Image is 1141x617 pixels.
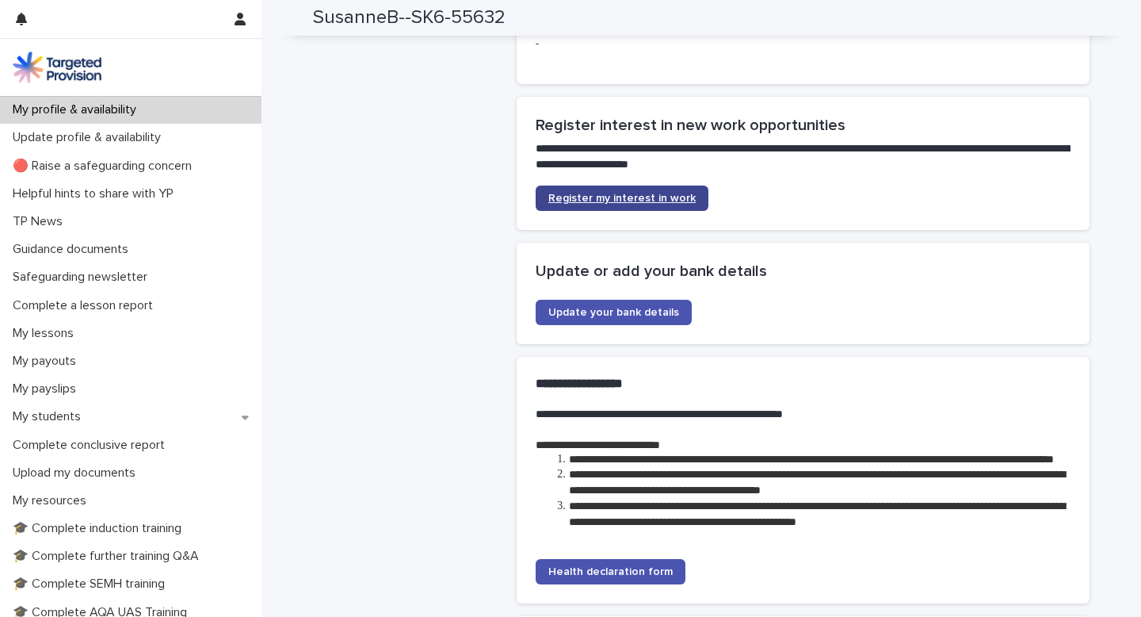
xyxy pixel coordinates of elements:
span: Register my interest in work [548,193,696,204]
p: Helpful hints to share with YP [6,186,186,201]
p: Complete conclusive report [6,438,177,453]
p: 🔴 Raise a safeguarding concern [6,159,204,174]
p: 🎓 Complete further training Q&A [6,549,212,564]
p: Complete a lesson report [6,298,166,313]
p: 🎓 Complete SEMH training [6,577,177,592]
p: 🎓 Complete induction training [6,521,194,536]
p: My profile & availability [6,102,149,117]
span: Update your bank details [548,307,679,318]
p: Guidance documents [6,242,141,257]
span: Health declaration form [548,566,673,577]
p: My payouts [6,354,89,369]
p: My lessons [6,326,86,341]
img: M5nRWzHhSzIhMunXDL62 [13,52,101,83]
h2: Register interest in new work opportunities [536,116,1070,135]
p: Update profile & availability [6,130,174,145]
p: - [536,36,1070,52]
p: TP News [6,214,75,229]
p: Upload my documents [6,466,148,481]
h2: Update or add your bank details [536,262,1070,281]
p: Safeguarding newsletter [6,270,160,285]
a: Register my interest in work [536,186,708,211]
a: Update your bank details [536,300,692,325]
a: Health declaration form [536,559,685,584]
p: My resources [6,493,99,508]
h2: SusanneB--SK6-55632 [313,6,506,29]
p: My students [6,409,93,424]
p: My payslips [6,381,89,397]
